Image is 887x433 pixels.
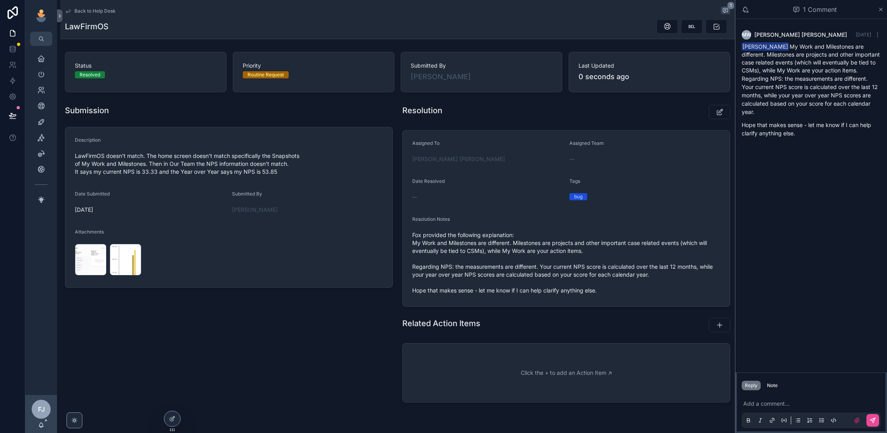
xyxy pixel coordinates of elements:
span: Assigned Team [569,140,604,146]
a: [PERSON_NAME] [411,71,471,82]
div: bug [574,193,582,200]
span: FJ [38,405,45,414]
h1: Resolution [402,105,442,116]
span: -- [569,155,574,163]
span: Status [75,62,217,70]
button: Reply [742,381,761,390]
span: -- [412,193,417,201]
span: Date Resolved [412,178,445,184]
div: scrollable content [25,46,57,217]
div: Routine Request [247,71,284,78]
span: Click the + to add an Action Item ↗ [521,369,612,377]
span: [PERSON_NAME] [742,42,789,51]
h1: Submission [65,105,109,116]
a: Back to Help Desk [65,8,116,14]
div: My Work and Milestones are different. Milestones are projects and other important case related ev... [742,43,881,137]
span: Last Updated [579,62,720,70]
p: 0 seconds ago [579,71,629,82]
span: Description [75,137,101,143]
span: 1 Comment [803,5,837,14]
img: App logo [35,9,48,22]
span: Priority [243,62,384,70]
span: Back to Help Desk [74,8,116,14]
div: Note [767,382,778,389]
p: Regarding NPS: the measurements are different. Your current NPS score is calculated over the last... [742,74,881,116]
a: [PERSON_NAME] [PERSON_NAME] [412,155,505,163]
span: Attachments [75,229,104,235]
h1: LawFirmOS [65,21,108,32]
p: Hope that makes sense - let me know if I can help clarify anything else. [742,121,881,137]
span: MW [742,32,751,38]
span: Tags [569,178,580,184]
span: [DATE] [856,32,871,38]
span: Assigned To [412,140,440,146]
p: [DATE] [75,206,93,214]
span: LawFirmOS doesn't match. The home screen doesn't match specifically the Snapshots of My Work and ... [75,152,383,176]
h1: Related Action Items [402,318,480,329]
span: 1 [727,2,735,9]
span: Resolution Notes [412,216,450,222]
button: 1 [721,6,730,16]
span: Submitted By [411,62,552,70]
span: Fox provided the following explanation: My Work and Milestones are different. Milestones are proj... [412,231,720,294]
span: Submitted By [232,191,262,197]
span: [PERSON_NAME] [PERSON_NAME] [754,31,847,39]
div: Resolved [80,71,100,78]
span: Date Submitted [75,191,110,197]
button: Note [764,381,781,390]
a: [PERSON_NAME] [232,206,278,214]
